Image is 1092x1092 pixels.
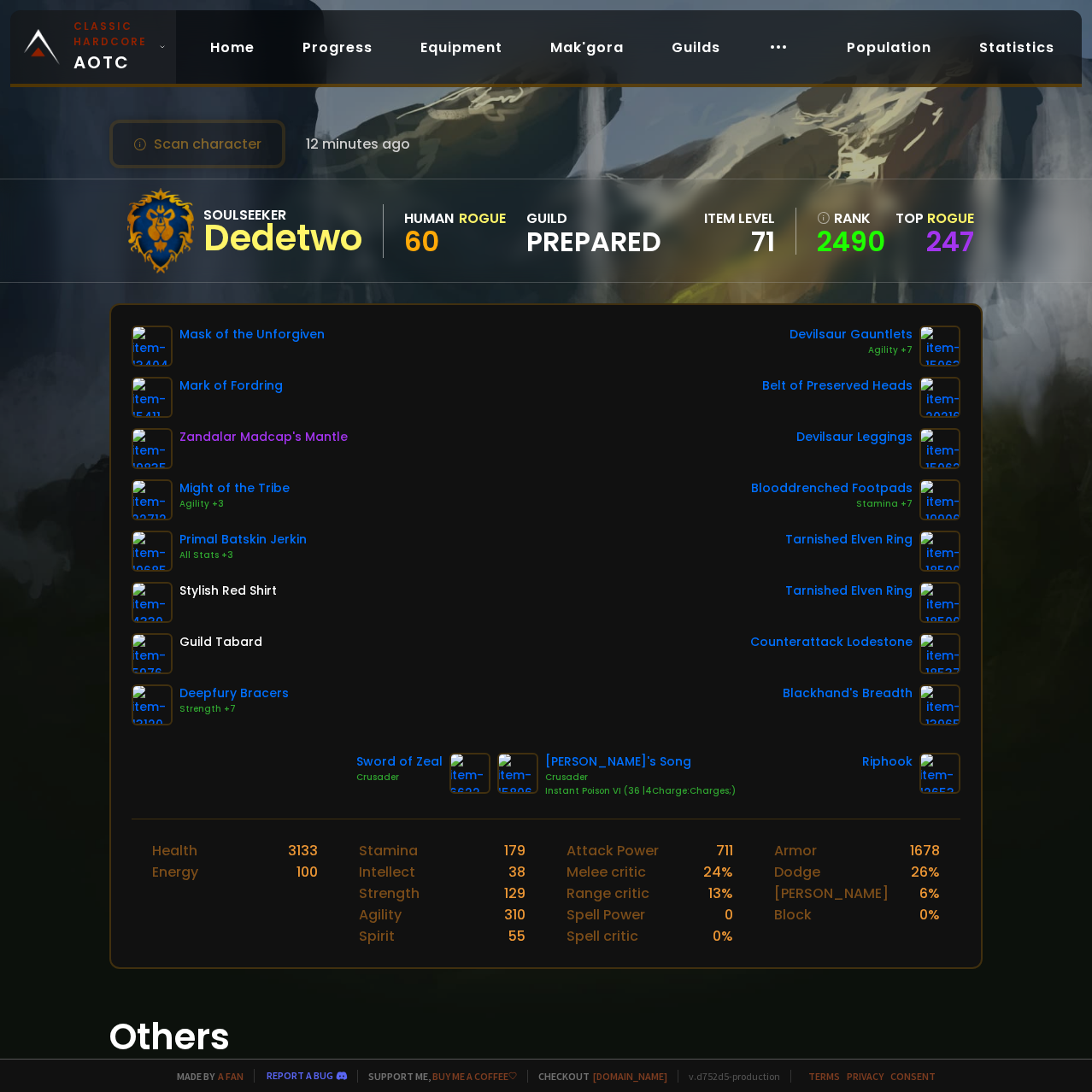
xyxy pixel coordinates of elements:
img: item-22712 [132,479,173,520]
span: 12 minutes ago [306,133,410,155]
small: Classic Hardcore [73,19,152,50]
img: item-19685 [132,531,173,572]
img: item-18500 [919,531,960,572]
img: item-18537 [919,633,960,674]
div: 13 % [708,883,733,904]
div: Dodge [774,861,820,883]
div: Melee critic [567,861,646,883]
div: Block [774,904,812,925]
div: 55 [508,925,525,947]
div: Stamina +7 [751,497,913,511]
a: Progress [289,30,386,65]
div: 100 [296,861,318,883]
img: item-19835 [132,428,173,469]
div: Riphook [862,753,913,771]
div: Counterattack Lodestone [750,633,913,651]
a: Population [833,30,945,65]
div: [PERSON_NAME] [774,883,889,904]
div: Sword of Zeal [356,753,443,771]
div: 711 [716,840,733,861]
a: 247 [926,222,974,261]
div: Strength +7 [179,702,289,716]
div: guild [526,208,661,255]
a: Classic HardcoreAOTC [10,10,176,84]
div: Tarnished Elven Ring [785,531,913,549]
div: Mask of the Unforgiven [179,326,325,343]
div: Top [895,208,974,229]
div: Intellect [359,861,415,883]
span: Support me, [357,1070,517,1083]
img: item-6622 [449,753,490,794]
a: Guilds [658,30,734,65]
div: Devilsaur Leggings [796,428,913,446]
div: Soulseeker [203,204,362,226]
div: Guild Tabard [179,633,262,651]
span: AOTC [73,19,152,75]
div: 26 % [911,861,940,883]
div: Crusader [545,771,736,784]
div: Energy [152,861,198,883]
img: item-15062 [919,428,960,469]
div: All Stats +3 [179,549,307,562]
div: item level [704,208,775,229]
div: 129 [504,883,525,904]
div: Armor [774,840,817,861]
button: Scan character [109,120,285,168]
div: Stamina [359,840,418,861]
img: item-15806 [497,753,538,794]
img: item-18500 [919,582,960,623]
img: item-12653 [919,753,960,794]
div: Health [152,840,197,861]
div: 38 [508,861,525,883]
a: [DOMAIN_NAME] [593,1070,667,1083]
img: item-15411 [132,377,173,418]
div: Zandalar Madcap's Mantle [179,428,348,446]
a: Statistics [966,30,1068,65]
img: item-13120 [132,684,173,725]
div: Instant Poison VI (36 |4Charge:Charges;) [545,784,736,798]
img: item-13404 [132,326,173,367]
a: 2490 [817,229,885,255]
div: Mark of Fordring [179,377,283,395]
span: Checkout [527,1070,667,1083]
div: Deepfury Bracers [179,684,289,702]
a: Equipment [407,30,516,65]
div: 179 [504,840,525,861]
div: 1678 [910,840,940,861]
img: item-15063 [919,326,960,367]
img: item-5976 [132,633,173,674]
div: rank [817,208,885,229]
span: 60 [404,222,439,261]
h1: Others [109,1010,983,1064]
div: Crusader [356,771,443,784]
div: Agility +7 [790,343,913,357]
div: 6 % [919,883,940,904]
div: Spell critic [567,925,638,947]
span: Prepared [526,229,661,255]
div: 310 [504,904,525,925]
div: Strength [359,883,420,904]
div: Agility +3 [179,497,290,511]
span: Rogue [927,208,974,228]
a: Privacy [847,1070,884,1083]
a: Terms [808,1070,840,1083]
div: Blackhand's Breadth [783,684,913,702]
div: Stylish Red Shirt [179,582,277,600]
a: Buy me a coffee [432,1070,517,1083]
div: 0 % [919,904,940,925]
div: 3133 [288,840,318,861]
div: Belt of Preserved Heads [762,377,913,395]
img: item-19906 [919,479,960,520]
div: Spell Power [567,904,645,925]
div: Rogue [459,208,506,229]
div: Spirit [359,925,395,947]
a: Mak'gora [537,30,637,65]
div: Devilsaur Gauntlets [790,326,913,343]
div: Attack Power [567,840,659,861]
span: v. d752d5 - production [678,1070,780,1083]
img: item-13965 [919,684,960,725]
img: item-20216 [919,377,960,418]
div: Blooddrenched Footpads [751,479,913,497]
div: [PERSON_NAME]'s Song [545,753,736,771]
div: Tarnished Elven Ring [785,582,913,600]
